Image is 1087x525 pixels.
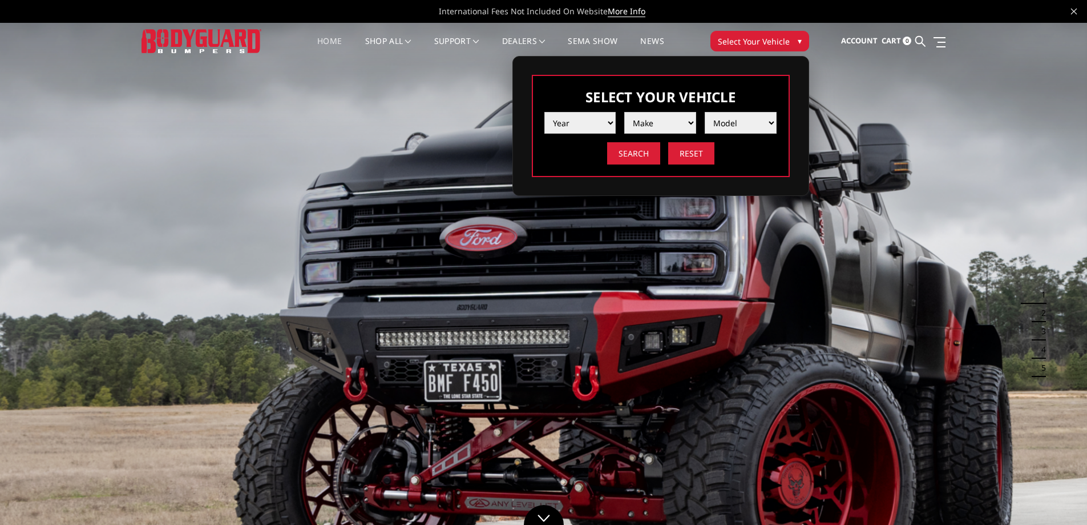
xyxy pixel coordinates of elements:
[624,112,696,134] select: Please select the value from list.
[142,29,261,53] img: BODYGUARD BUMPERS
[882,26,911,57] a: Cart 0
[568,37,617,59] a: SEMA Show
[1035,286,1046,304] button: 1 of 5
[544,112,616,134] select: Please select the value from list.
[668,142,714,165] input: Reset
[1035,340,1046,359] button: 4 of 5
[1035,322,1046,340] button: 3 of 5
[608,6,645,17] a: More Info
[718,35,790,47] span: Select Your Vehicle
[524,505,564,525] a: Click to Down
[1035,304,1046,322] button: 2 of 5
[365,37,411,59] a: shop all
[882,35,901,46] span: Cart
[502,37,545,59] a: Dealers
[841,35,878,46] span: Account
[1030,470,1087,525] iframe: Chat Widget
[434,37,479,59] a: Support
[640,37,664,59] a: News
[1035,359,1046,377] button: 5 of 5
[710,31,809,51] button: Select Your Vehicle
[798,35,802,47] span: ▾
[903,37,911,45] span: 0
[317,37,342,59] a: Home
[607,142,660,165] input: Search
[841,26,878,57] a: Account
[544,87,777,106] h3: Select Your Vehicle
